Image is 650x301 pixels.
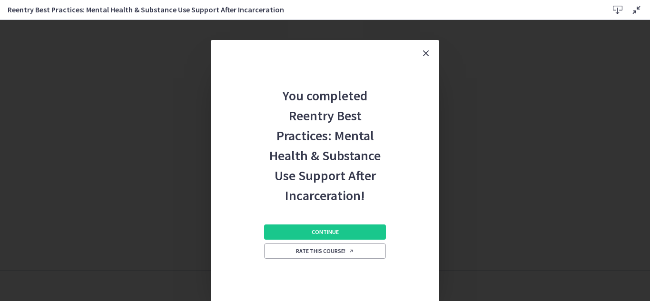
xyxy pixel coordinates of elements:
[312,228,339,236] span: Continue
[262,67,388,205] h2: You completed Reentry Best Practices: Mental Health & Substance Use Support After Incarceration!
[264,224,386,240] button: Continue
[8,4,593,15] h3: Reentry Best Practices: Mental Health & Substance Use Support After Incarceration
[413,40,439,67] button: Close
[348,248,354,254] i: Opens in a new window
[296,247,354,255] span: Rate this course!
[264,243,386,259] a: Rate this course! Opens in a new window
